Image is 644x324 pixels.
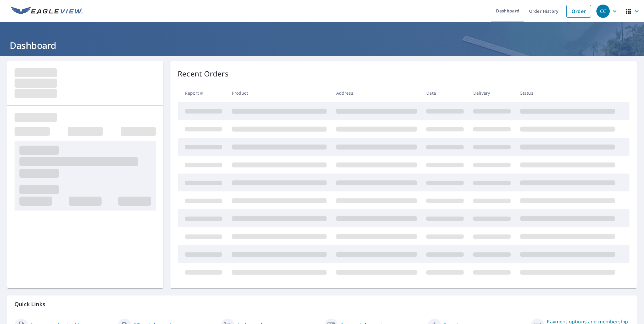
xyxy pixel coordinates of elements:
th: Product [227,84,331,102]
a: Order [566,5,591,18]
th: Report # [178,84,227,102]
p: Recent Orders [178,68,229,79]
div: CC [596,5,610,18]
th: Status [515,84,620,102]
p: Quick Links [15,300,629,308]
h1: Dashboard [7,39,637,52]
th: Delivery [468,84,515,102]
th: Date [421,84,468,102]
img: EV Logo [11,7,82,16]
th: Address [331,84,422,102]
